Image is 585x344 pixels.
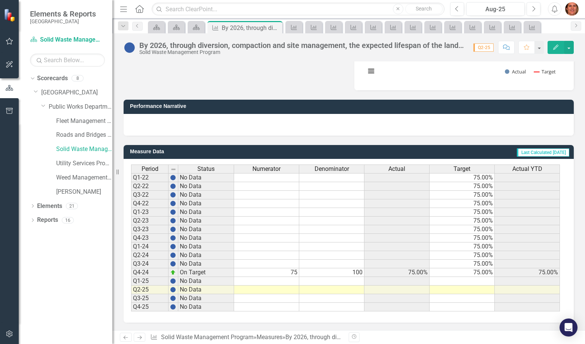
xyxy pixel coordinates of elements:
[170,226,176,232] img: BgCOk07PiH71IgAAAABJRU5ErkJggg==
[430,268,495,277] td: 75.00%
[299,268,364,277] td: 100
[124,42,136,54] img: No Data
[466,2,525,16] button: Aug-25
[150,333,343,342] div: » »
[131,225,169,234] td: Q3-23
[131,182,169,191] td: Q2-22
[131,294,169,303] td: Q3-25
[142,166,158,172] span: Period
[56,173,112,182] a: Weed Management Program
[178,277,234,286] td: No Data
[565,2,579,16] img: Debbi Ferchau
[252,166,281,172] span: Numerator
[170,304,176,310] img: BgCOk07PiH71IgAAAABJRU5ErkJggg==
[178,234,234,242] td: No Data
[430,191,495,199] td: 75.00%
[430,251,495,260] td: 75.00%
[178,173,234,182] td: No Data
[37,202,62,211] a: Elements
[430,260,495,268] td: 75.00%
[178,260,234,268] td: No Data
[178,294,234,303] td: No Data
[430,217,495,225] td: 75.00%
[170,287,176,293] img: BgCOk07PiH71IgAAAABJRU5ErkJggg==
[131,217,169,225] td: Q2-23
[56,117,112,126] a: Fleet Management Program
[170,295,176,301] img: BgCOk07PiH71IgAAAABJRU5ErkJggg==
[131,234,169,242] td: Q4-23
[178,199,234,208] td: No Data
[170,166,176,172] img: 8DAGhfEEPCf229AAAAAElFTkSuQmCC
[222,23,281,33] div: By 2026, through diversion, compaction and site management, the expected lifespan of the landfill...
[234,268,299,277] td: 75
[473,43,494,52] span: Q2-25
[170,218,176,224] img: BgCOk07PiH71IgAAAABJRU5ErkJggg==
[139,41,466,49] div: By 2026, through diversion, compaction and site management, the expected lifespan of the landfill...
[178,191,234,199] td: No Data
[170,175,176,181] img: BgCOk07PiH71IgAAAABJRU5ErkJggg==
[178,242,234,251] td: No Data
[37,74,68,83] a: Scorecards
[30,36,105,44] a: Solid Waste Management Program
[4,8,17,21] img: ClearPoint Strategy
[161,334,254,341] a: Solid Waste Management Program
[257,334,282,341] a: Measures
[37,216,58,224] a: Reports
[178,217,234,225] td: No Data
[430,199,495,208] td: 75.00%
[139,49,466,55] div: Solid Waste Management Program
[170,261,176,267] img: BgCOk07PiH71IgAAAABJRU5ErkJggg==
[170,200,176,206] img: BgCOk07PiH71IgAAAABJRU5ErkJggg==
[178,286,234,294] td: No Data
[364,268,430,277] td: 75.00%
[130,103,570,109] h3: Performance Narrative
[41,88,112,97] a: [GEOGRAPHIC_DATA]
[430,208,495,217] td: 75.00%
[66,203,78,209] div: 21
[366,66,376,76] button: View chart menu, Chart
[131,303,169,311] td: Q4-25
[170,209,176,215] img: BgCOk07PiH71IgAAAABJRU5ErkJggg==
[56,145,112,154] a: Solid Waste Management Program
[131,242,169,251] td: Q1-24
[430,234,495,242] td: 75.00%
[170,192,176,198] img: BgCOk07PiH71IgAAAABJRU5ErkJggg==
[430,173,495,182] td: 75.00%
[469,5,522,14] div: Aug-25
[131,268,169,277] td: Q4-24
[170,278,176,284] img: BgCOk07PiH71IgAAAABJRU5ErkJggg==
[170,235,176,241] img: BgCOk07PiH71IgAAAABJRU5ErkJggg==
[152,3,445,16] input: Search ClearPoint...
[131,277,169,286] td: Q1-25
[131,260,169,268] td: Q3-24
[30,18,96,24] small: [GEOGRAPHIC_DATA]
[454,166,470,172] span: Target
[62,217,74,223] div: 16
[416,6,432,12] span: Search
[56,159,112,168] a: Utility Services Program
[131,286,169,294] td: Q2-25
[430,225,495,234] td: 75.00%
[560,319,578,337] div: Open Intercom Messenger
[131,199,169,208] td: Q4-22
[170,244,176,250] img: BgCOk07PiH71IgAAAABJRU5ErkJggg==
[56,131,112,139] a: Roads and Bridges Program
[131,173,169,182] td: Q1-22
[197,166,215,172] span: Status
[30,54,105,67] input: Search Below...
[534,68,556,75] button: Show Target
[178,303,234,311] td: No Data
[130,149,302,154] h3: Measure Data
[49,103,112,111] a: Public Works Department
[495,268,560,277] td: 75.00%
[178,208,234,217] td: No Data
[170,269,176,275] img: zOikAAAAAElFTkSuQmCC
[178,225,234,234] td: No Data
[170,183,176,189] img: BgCOk07PiH71IgAAAABJRU5ErkJggg==
[430,242,495,251] td: 75.00%
[72,75,84,82] div: 8
[131,191,169,199] td: Q3-22
[178,182,234,191] td: No Data
[131,251,169,260] td: Q2-24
